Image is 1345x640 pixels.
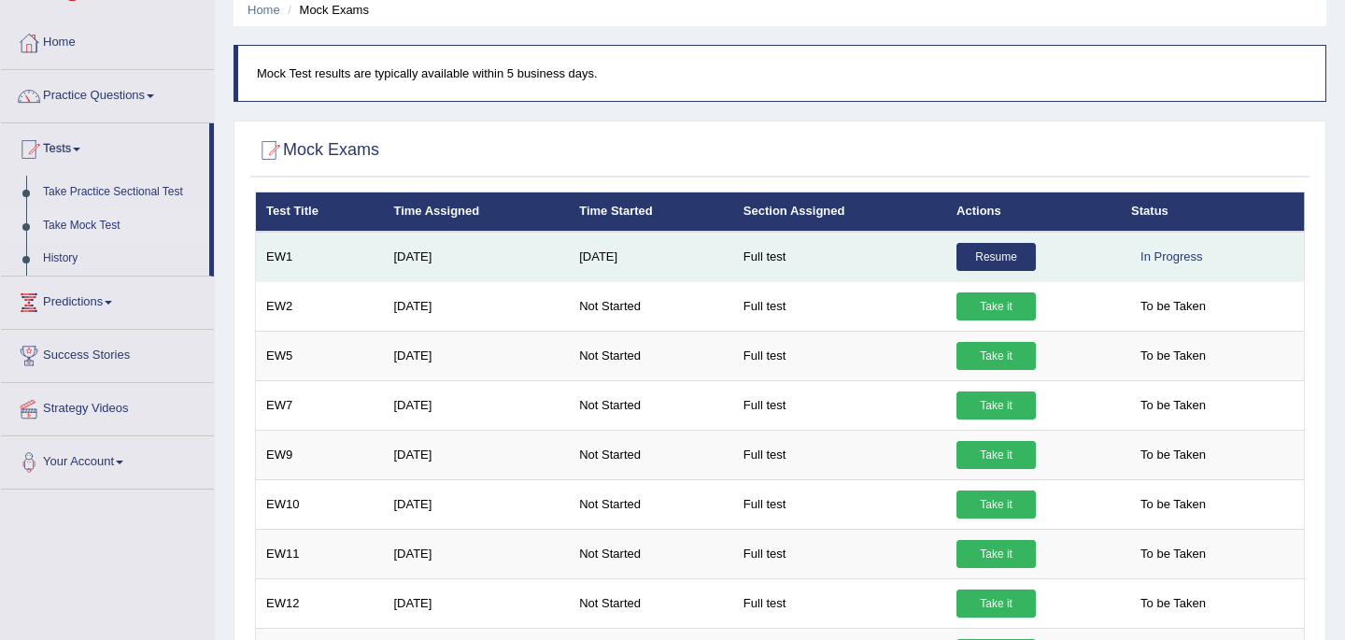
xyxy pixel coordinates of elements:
[733,578,946,628] td: Full test
[733,380,946,430] td: Full test
[383,578,569,628] td: [DATE]
[956,441,1036,469] a: Take it
[956,391,1036,420] a: Take it
[1,17,214,64] a: Home
[733,232,946,282] td: Full test
[383,380,569,430] td: [DATE]
[1131,342,1215,370] span: To be Taken
[733,430,946,479] td: Full test
[256,529,384,578] td: EW11
[569,192,733,232] th: Time Started
[569,529,733,578] td: Not Started
[569,430,733,479] td: Not Started
[256,192,384,232] th: Test Title
[569,331,733,380] td: Not Started
[733,192,946,232] th: Section Assigned
[383,529,569,578] td: [DATE]
[569,232,733,282] td: [DATE]
[256,331,384,380] td: EW5
[956,292,1036,320] a: Take it
[733,331,946,380] td: Full test
[1131,243,1211,271] div: In Progress
[956,540,1036,568] a: Take it
[956,342,1036,370] a: Take it
[569,479,733,529] td: Not Started
[256,578,384,628] td: EW12
[35,176,209,209] a: Take Practice Sectional Test
[383,479,569,529] td: [DATE]
[946,192,1121,232] th: Actions
[383,281,569,331] td: [DATE]
[248,3,280,17] a: Home
[569,578,733,628] td: Not Started
[1,436,214,483] a: Your Account
[1131,391,1215,420] span: To be Taken
[569,380,733,430] td: Not Started
[1131,491,1215,519] span: To be Taken
[1,277,214,323] a: Predictions
[383,192,569,232] th: Time Assigned
[956,491,1036,519] a: Take it
[1,330,214,377] a: Success Stories
[956,243,1036,271] a: Resume
[733,529,946,578] td: Full test
[35,242,209,276] a: History
[1121,192,1304,232] th: Status
[256,380,384,430] td: EW7
[35,209,209,243] a: Take Mock Test
[733,281,946,331] td: Full test
[383,232,569,282] td: [DATE]
[733,479,946,529] td: Full test
[256,232,384,282] td: EW1
[1131,292,1215,320] span: To be Taken
[956,590,1036,618] a: Take it
[383,430,569,479] td: [DATE]
[1,123,209,170] a: Tests
[1,70,214,117] a: Practice Questions
[1,383,214,430] a: Strategy Videos
[569,281,733,331] td: Not Started
[256,479,384,529] td: EW10
[283,1,369,19] li: Mock Exams
[1131,540,1215,568] span: To be Taken
[255,136,379,164] h2: Mock Exams
[256,430,384,479] td: EW9
[256,281,384,331] td: EW2
[257,64,1307,82] p: Mock Test results are typically available within 5 business days.
[1131,441,1215,469] span: To be Taken
[1131,590,1215,618] span: To be Taken
[383,331,569,380] td: [DATE]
